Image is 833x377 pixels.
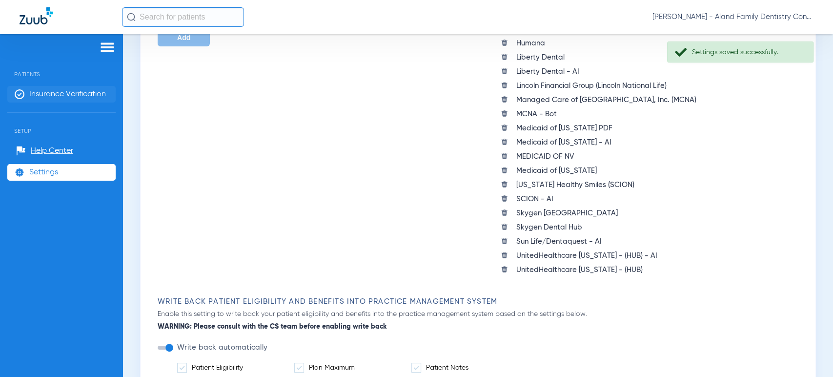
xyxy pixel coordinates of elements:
[177,34,190,42] span: Add
[175,343,267,353] label: Write back automatically
[516,108,696,120] div: MCNA - Bot
[127,13,136,21] img: Search Icon
[122,7,244,27] input: Search for patients
[516,264,696,276] div: UnitedHealthcare [US_STATE] - (HUB)
[501,266,508,273] img: trash icon
[501,138,508,146] img: trash icon
[516,193,696,205] div: SCION - AI
[516,94,696,106] div: Managed Care of [GEOGRAPHIC_DATA], Inc. (MCNA)
[516,51,696,63] div: Liberty Dental
[501,152,508,160] img: trash icon
[516,80,696,92] div: Lincoln Financial Group (Lincoln National Life)
[692,47,805,57] div: Settings saved successfully.
[501,195,508,202] img: trash icon
[501,209,508,216] img: trash icon
[516,179,696,191] div: [US_STATE] Healthy Smiles (SCION)
[31,146,73,156] span: Help Center
[516,207,696,219] div: Skygen [GEOGRAPHIC_DATA]
[501,251,508,259] img: trash icon
[158,297,803,307] h3: Write Back Patient Eligibility and Benefits Into Practice Management System
[501,181,508,188] img: trash icon
[20,7,53,24] img: Zuub Logo
[516,250,696,262] div: UnitedHealthcare [US_STATE] - (HUB) - AI
[309,364,355,371] span: Plan Maximum
[192,364,243,371] span: Patient Eligibility
[501,39,508,46] img: trash icon
[7,56,116,78] span: Patients
[100,42,115,53] img: hamburger-icon
[516,150,696,163] div: MEDICAID OF NV
[16,146,73,156] a: Help Center
[7,113,116,134] span: Setup
[516,65,696,78] div: Liberty Dental - AI
[501,67,508,75] img: trash icon
[501,223,508,230] img: trash icon
[426,364,468,371] span: Patient Notes
[501,237,508,245] img: trash icon
[158,322,803,332] b: WARNING: Please consult with the CS team before enabling write back
[501,124,508,131] img: trash icon
[784,330,833,377] iframe: Chat Widget
[516,165,696,177] div: Medicaid of [US_STATE]
[516,122,696,134] div: Medicaid of [US_STATE] PDF
[516,37,696,49] div: Humana
[516,235,696,248] div: Sun Life/Dentaquest - AI
[29,89,106,99] span: Insurance Verification
[158,29,210,46] button: Add
[501,96,508,103] img: trash icon
[501,53,508,61] img: trash icon
[158,309,803,332] p: Enable this setting to write back your patient eligibility and benefits into the practice managem...
[29,168,58,177] span: Settings
[501,82,508,89] img: trash icon
[652,12,813,22] span: [PERSON_NAME] - Aland Family Dentistry Continental
[501,167,508,174] img: trash icon
[516,221,696,233] div: Skygen Dental Hub
[516,136,696,148] div: Medicaid of [US_STATE] - AI
[501,110,508,117] img: trash icon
